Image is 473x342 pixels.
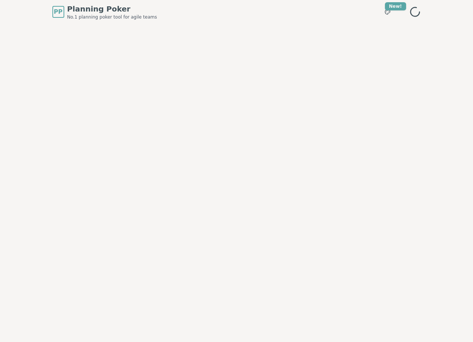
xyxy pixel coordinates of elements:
a: PPPlanning PokerNo.1 planning poker tool for agile teams [52,4,157,20]
span: Planning Poker [67,4,157,14]
button: New! [381,5,394,19]
span: No.1 planning poker tool for agile teams [67,14,157,20]
span: PP [54,7,62,16]
div: New! [385,2,406,10]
